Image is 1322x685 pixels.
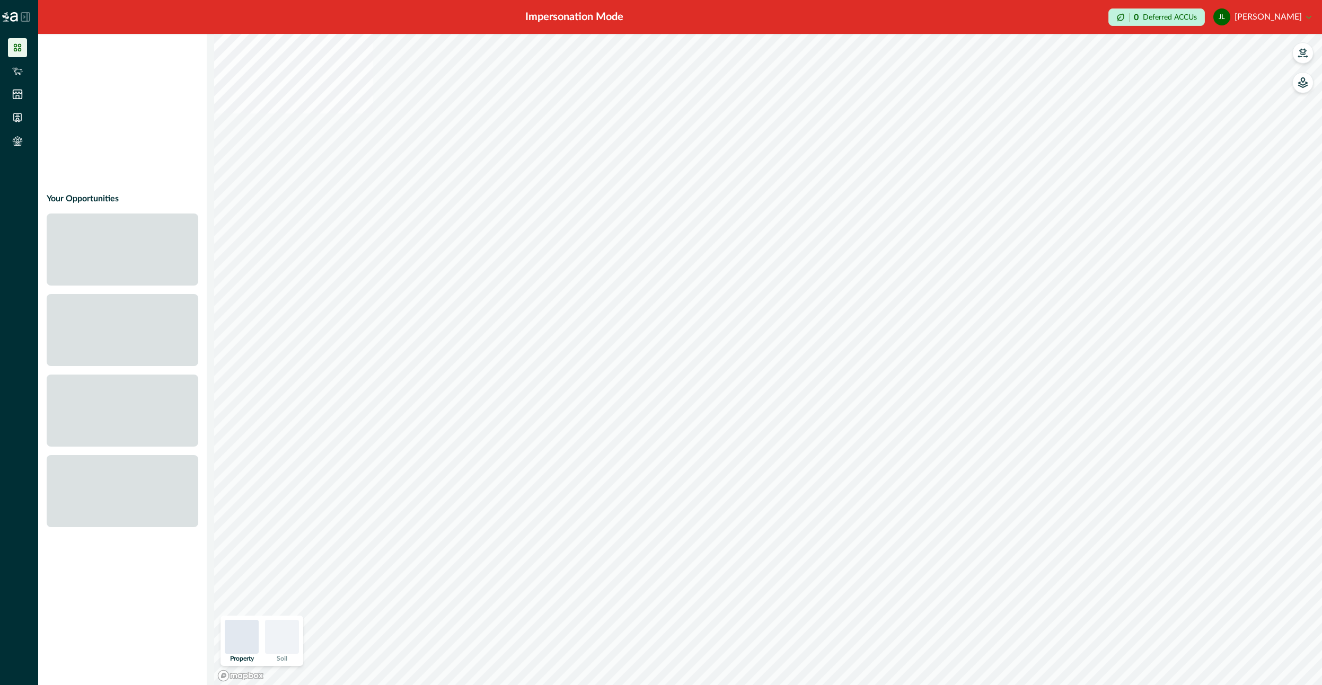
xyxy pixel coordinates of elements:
[47,192,119,205] p: Your Opportunities
[525,9,623,25] div: Impersonation Mode
[277,655,287,662] p: Soil
[2,12,18,22] img: Logo
[1143,13,1197,21] p: Deferred ACCUs
[230,655,254,662] p: Property
[1134,13,1139,22] p: 0
[217,670,264,682] a: Mapbox logo
[1213,4,1311,30] button: Jean Liebenberg[PERSON_NAME]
